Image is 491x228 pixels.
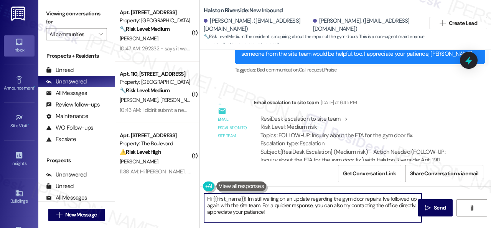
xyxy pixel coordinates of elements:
[120,8,191,17] div: Apt. [STREET_ADDRESS]
[430,17,487,29] button: Create Lead
[343,170,396,178] span: Get Conversation Link
[418,199,453,216] button: Send
[28,122,29,127] span: •
[410,170,478,178] span: Share Conversation via email
[46,8,107,28] label: Viewing conversations for
[26,160,28,165] span: •
[120,131,191,140] div: Apt. [STREET_ADDRESS]
[46,101,100,109] div: Review follow-ups
[469,205,475,211] i: 
[120,140,191,148] div: Property: The Boulevard
[204,17,311,33] div: [PERSON_NAME]. ([EMAIL_ADDRESS][DOMAIN_NAME])
[254,98,462,109] div: Email escalation to site team
[425,205,431,211] i: 
[204,33,426,49] span: : The resident is inquiring about the repair of the gym doors. This is a non-urgent maintenance r...
[46,124,93,132] div: WO Follow-ups
[313,17,420,33] div: [PERSON_NAME]. ([EMAIL_ADDRESS][DOMAIN_NAME])
[49,28,95,40] input: All communities
[46,112,88,120] div: Maintenance
[46,182,74,190] div: Unread
[99,31,103,37] i: 
[204,7,283,15] b: Halston Riverside: New Inbound
[204,33,244,40] strong: 🔧 Risk Level: Medium
[120,148,161,155] strong: ⚠️ Risk Level: High
[218,115,248,140] div: Email escalation to site team
[120,87,170,94] strong: 🔧 Risk Level: Medium
[38,156,115,165] div: Prospects
[120,158,158,165] span: [PERSON_NAME]
[46,171,87,179] div: Unanswered
[46,66,74,74] div: Unread
[235,64,485,75] div: Tagged as:
[405,165,483,182] button: Share Conversation via email
[120,70,191,78] div: Apt. 110, [STREET_ADDRESS]
[257,67,299,73] span: Bad communication ,
[46,78,87,86] div: Unanswered
[260,115,455,148] div: ResiDesk escalation to site team -> Risk Level: Medium risk Topics: FOLLOW-UP: Inquiry about the ...
[338,165,401,182] button: Get Conversation Link
[120,17,191,25] div: Property: [GEOGRAPHIC_DATA]
[4,149,35,170] a: Insights •
[120,97,160,103] span: [PERSON_NAME]
[319,98,357,107] div: [DATE] at 6:45 PM
[260,148,455,173] div: Subject: [ResiDesk Escalation] (Medium risk) - Action Needed (FOLLOW-UP: Inquiry about the ETA fo...
[4,186,35,207] a: Buildings
[46,135,76,143] div: Escalate
[434,204,446,212] span: Send
[34,84,35,90] span: •
[204,193,422,222] textarea: To enrich screen reader interactions, please activate Accessibility in Grammarly extension settings
[4,111,35,132] a: Site Visit •
[120,78,191,86] div: Property: [GEOGRAPHIC_DATA]
[46,89,87,97] div: All Messages
[11,7,27,21] img: ResiDesk Logo
[299,67,324,73] span: Call request ,
[160,97,199,103] span: [PERSON_NAME]
[120,25,170,32] strong: 🔧 Risk Level: Medium
[324,67,337,73] span: Praise
[38,52,115,60] div: Prospects + Residents
[4,35,35,56] a: Inbox
[440,20,445,26] i: 
[449,19,477,27] span: Create Lead
[120,45,401,52] div: 10:47 AM: 292332 - says it was completed on the 8th. Then I put another one [DATE][DATE]. 293398 ...
[120,35,158,42] span: [PERSON_NAME]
